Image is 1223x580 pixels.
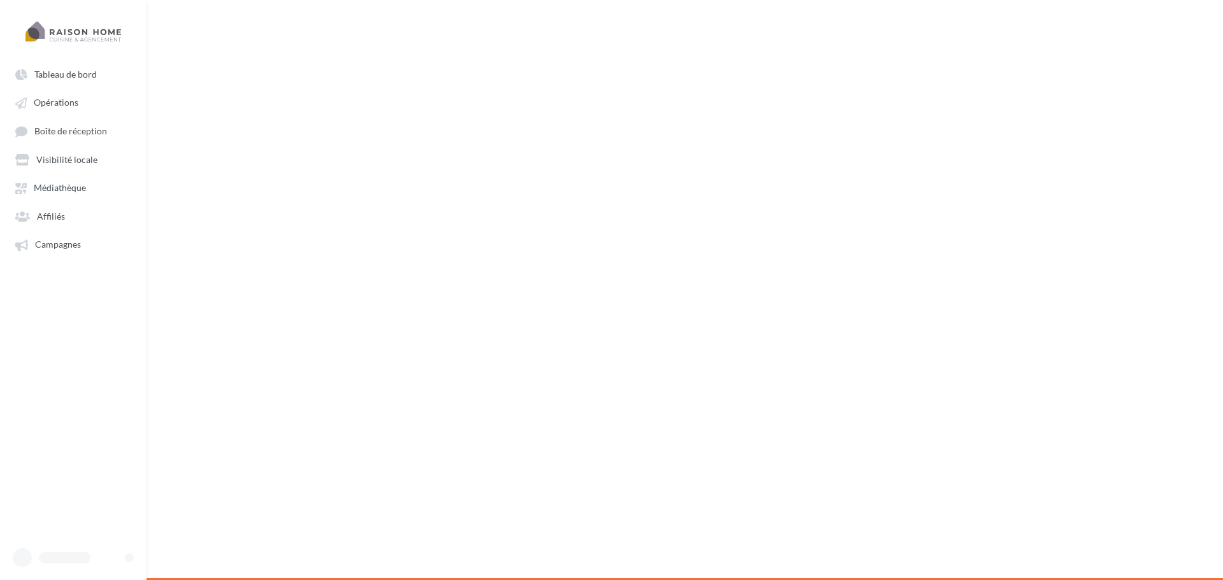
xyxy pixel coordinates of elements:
[8,62,139,85] a: Tableau de bord
[8,204,139,227] a: Affiliés
[8,176,139,199] a: Médiathèque
[34,97,78,108] span: Opérations
[8,232,139,255] a: Campagnes
[8,90,139,113] a: Opérations
[34,125,107,136] span: Boîte de réception
[34,69,97,80] span: Tableau de bord
[37,211,65,222] span: Affiliés
[8,148,139,171] a: Visibilité locale
[36,154,97,165] span: Visibilité locale
[8,119,139,143] a: Boîte de réception
[34,183,86,194] span: Médiathèque
[35,239,81,250] span: Campagnes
